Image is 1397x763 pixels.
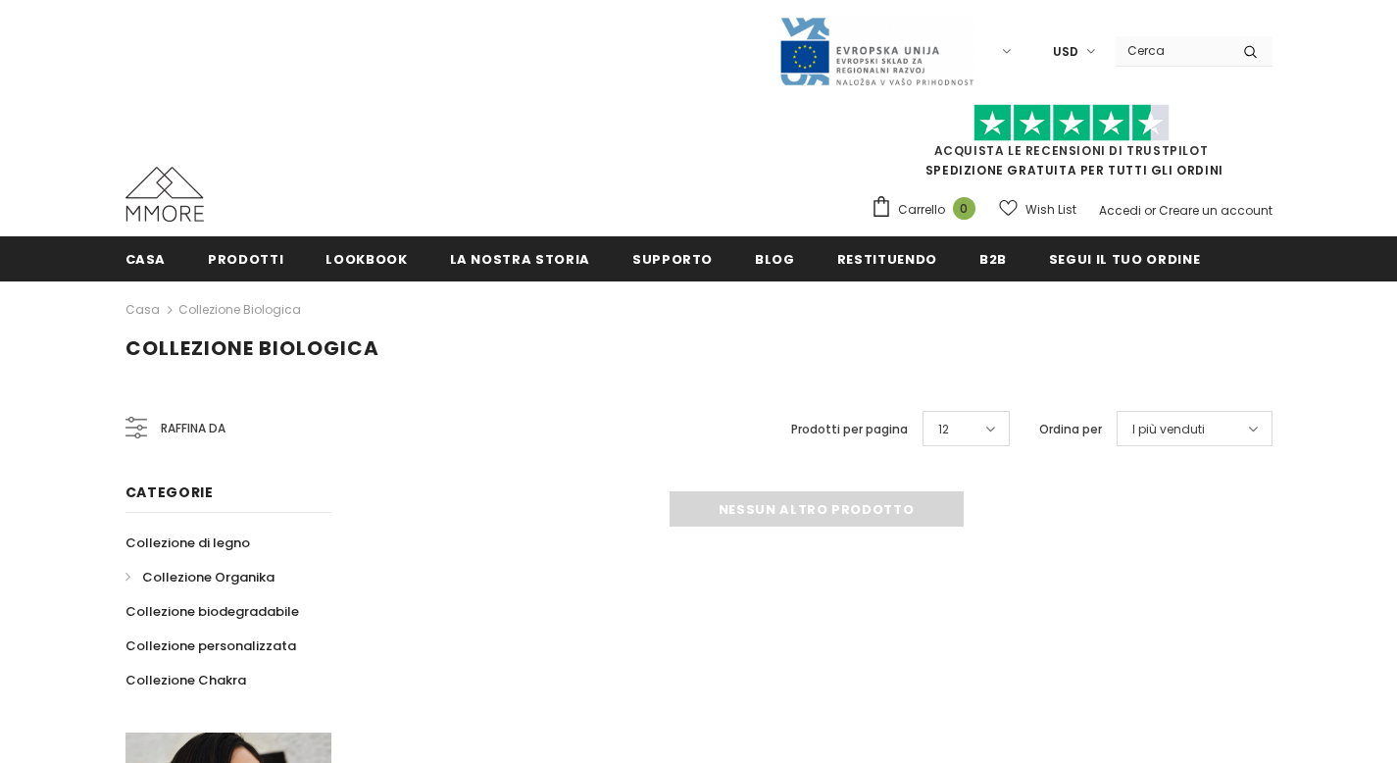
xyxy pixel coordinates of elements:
[1132,420,1205,439] span: I più venduti
[791,420,908,439] label: Prodotti per pagina
[1049,236,1200,280] a: Segui il tuo ordine
[142,568,274,586] span: Collezione Organika
[938,420,949,439] span: 12
[934,142,1209,159] a: Acquista le recensioni di TrustPilot
[837,250,937,269] span: Restituendo
[125,663,246,697] a: Collezione Chakra
[837,236,937,280] a: Restituendo
[1053,42,1078,62] span: USD
[898,200,945,220] span: Carrello
[979,250,1007,269] span: B2B
[1099,202,1141,219] a: Accedi
[632,236,713,280] a: supporto
[125,236,167,280] a: Casa
[973,104,1170,142] img: Fidati di Pilot Stars
[125,534,250,552] span: Collezione di legno
[755,236,795,280] a: Blog
[871,113,1272,178] span: SPEDIZIONE GRATUITA PER TUTTI GLI ORDINI
[325,236,407,280] a: Lookbook
[125,636,296,655] span: Collezione personalizzata
[161,418,225,439] span: Raffina da
[1025,200,1076,220] span: Wish List
[1159,202,1272,219] a: Creare un account
[125,483,214,502] span: Categorie
[450,250,590,269] span: La nostra storia
[125,560,274,594] a: Collezione Organika
[1116,36,1228,65] input: Search Site
[125,334,379,362] span: Collezione biologica
[125,594,299,629] a: Collezione biodegradabile
[125,671,246,689] span: Collezione Chakra
[953,197,975,220] span: 0
[755,250,795,269] span: Blog
[125,167,204,222] img: Casi MMORE
[979,236,1007,280] a: B2B
[125,250,167,269] span: Casa
[125,298,160,322] a: Casa
[1144,202,1156,219] span: or
[778,42,974,59] a: Javni Razpis
[208,250,283,269] span: Prodotti
[125,602,299,621] span: Collezione biodegradabile
[1049,250,1200,269] span: Segui il tuo ordine
[871,195,985,225] a: Carrello 0
[999,192,1076,227] a: Wish List
[325,250,407,269] span: Lookbook
[178,301,301,318] a: Collezione biologica
[778,16,974,87] img: Javni Razpis
[1039,420,1102,439] label: Ordina per
[125,629,296,663] a: Collezione personalizzata
[208,236,283,280] a: Prodotti
[632,250,713,269] span: supporto
[125,526,250,560] a: Collezione di legno
[450,236,590,280] a: La nostra storia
